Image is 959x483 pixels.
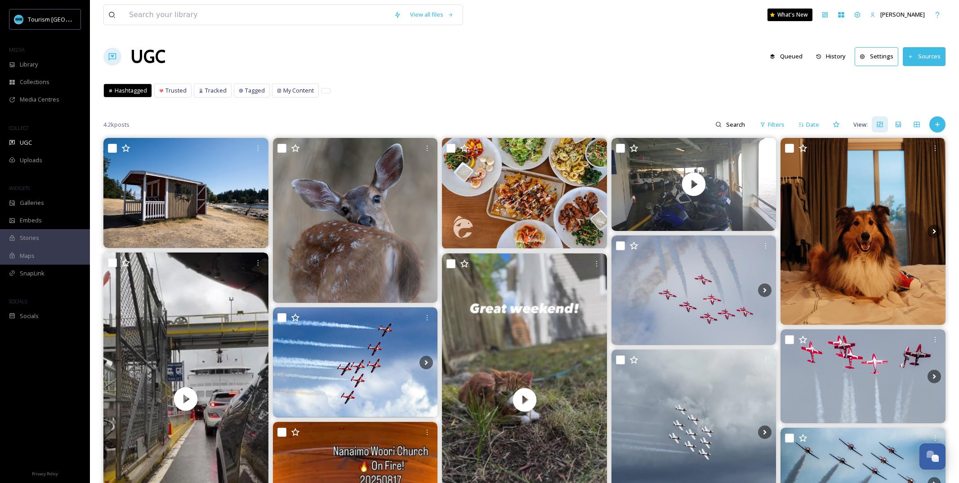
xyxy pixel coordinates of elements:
span: Hashtagged [115,86,147,95]
span: SnapLink [20,269,45,278]
a: View all files [406,6,458,23]
button: History [812,48,851,65]
input: Search your library [125,5,389,25]
img: 🇨🇦 Canadian Forces Snowbirds, Nanaimo, BC, Vancouver Island cfsnowbirds cityofnanaimo #canadiansn... [273,307,438,417]
img: Photos of the fantastic Canadian Forces Snowbirds yesterday in Nanaimo, BC. cfsnowbirds the8jet #... [781,329,946,423]
a: History [812,48,855,65]
a: [PERSON_NAME] [865,6,929,23]
span: Tagged [245,86,265,95]
a: Privacy Policy [32,468,58,479]
span: MEDIA [9,46,25,53]
button: Settings [855,47,898,66]
span: Stories [20,234,39,242]
a: Queued [765,48,812,65]
span: Privacy Policy [32,471,58,477]
img: Fawn ✨ #vancouverisland #vancouverislandguide #explorevancouverisland #beautifulbc #explorenanaim... [273,138,438,303]
button: Sources [903,47,946,66]
span: Tourism [GEOGRAPHIC_DATA] [28,15,108,23]
span: Trusted [165,86,187,95]
span: SOCIALS [9,298,27,305]
span: UGC [20,138,32,147]
img: Saysutshun (Newcastle Island Marine Park, provincial park). Friends and I would stop here during ... [103,138,268,248]
input: Search [722,115,751,133]
img: thumbnail [611,138,776,230]
img: Today’s serious craving: fresh, vibrant, and totally Off The Hook! 🌊 From loaded nachos and crisp... [442,138,607,248]
span: View: [853,120,868,129]
span: Library [20,60,38,69]
span: Uploads [20,156,42,164]
img: 🐶 - - - - - - - - - - - - Bring his new toy into bed #doglovers #roughcollie #photos #vancouveris... [781,138,946,324]
img: tourism_nanaimo_logo.jpeg [14,15,23,24]
span: Date [806,120,819,129]
span: Embeds [20,216,42,225]
a: Settings [855,47,903,66]
a: UGC [130,43,165,70]
img: What an awesome two days of the performances by Canadian Forces Snowbirds in Nanaimo!🔥 I had so m... [611,235,776,345]
span: Media Centres [20,95,59,104]
span: 4.2k posts [103,120,129,129]
span: WIDGETS [9,185,30,191]
a: What's New [767,9,812,21]
span: COLLECT [9,124,28,131]
button: Open Chat [919,443,946,470]
video: Leaving Nanaimo..BC Ferry #nanaimobc #summer #travelbc [611,138,776,230]
span: Filters [768,120,785,129]
button: Queued [765,48,807,65]
span: Tracked [205,86,227,95]
span: Socials [20,312,39,320]
span: My Content [283,86,314,95]
span: Maps [20,252,35,260]
span: Collections [20,78,49,86]
span: [PERSON_NAME] [880,10,925,18]
span: Galleries [20,199,44,207]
